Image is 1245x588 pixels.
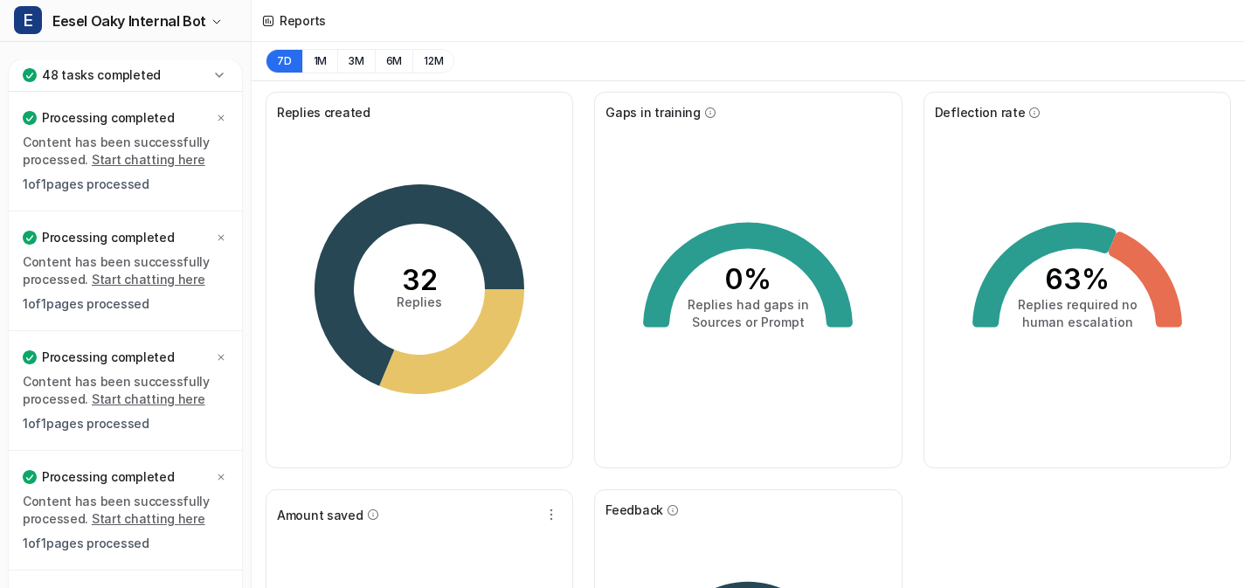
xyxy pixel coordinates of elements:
[7,52,244,77] a: Chat
[337,49,375,73] button: 3M
[277,103,370,121] span: Replies created
[23,493,228,528] p: Content has been successfully processed.
[266,49,302,73] button: 7D
[1017,297,1137,312] tspan: Replies required no
[23,253,228,288] p: Content has been successfully processed.
[42,66,161,84] p: 48 tasks completed
[14,6,42,34] span: E
[92,272,205,287] a: Start chatting here
[1021,315,1132,329] tspan: human escalation
[605,501,663,519] span: Feedback
[23,295,228,313] p: 1 of 1 pages processed
[375,49,413,73] button: 6M
[23,176,228,193] p: 1 of 1 pages processed
[277,506,363,524] span: Amount saved
[92,511,205,526] a: Start chatting here
[42,468,174,486] p: Processing completed
[23,373,228,408] p: Content has been successfully processed.
[402,263,438,297] tspan: 32
[688,297,809,312] tspan: Replies had gaps in
[42,349,174,366] p: Processing completed
[23,134,228,169] p: Content has been successfully processed.
[92,152,205,167] a: Start chatting here
[397,294,442,309] tspan: Replies
[280,11,326,30] div: Reports
[412,49,454,73] button: 12M
[23,415,228,432] p: 1 of 1 pages processed
[23,535,228,552] p: 1 of 1 pages processed
[92,391,205,406] a: Start chatting here
[605,103,701,121] span: Gaps in training
[52,9,206,33] span: Eesel Oaky Internal Bot
[692,315,805,329] tspan: Sources or Prompt
[302,49,338,73] button: 1M
[724,262,771,296] tspan: 0%
[42,229,174,246] p: Processing completed
[935,103,1026,121] span: Deflection rate
[42,109,174,127] p: Processing completed
[1045,262,1110,296] tspan: 63%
